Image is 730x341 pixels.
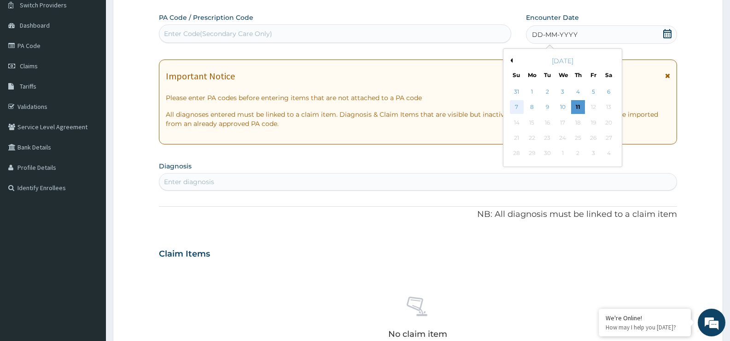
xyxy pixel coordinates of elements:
div: Tu [543,71,551,79]
h1: Important Notice [166,71,235,81]
div: Minimize live chat window [151,5,173,27]
div: Not available Thursday, September 18th, 2025 [571,116,585,130]
div: Not available Tuesday, September 16th, 2025 [540,116,554,130]
label: PA Code / Prescription Code [159,13,253,22]
div: Not available Tuesday, September 23rd, 2025 [540,131,554,145]
div: Not available Tuesday, September 30th, 2025 [540,147,554,161]
div: Not available Saturday, September 13th, 2025 [602,101,616,114]
img: d_794563401_company_1708531726252_794563401 [17,46,37,69]
label: Encounter Date [526,13,579,22]
span: Switch Providers [20,1,67,9]
div: Not available Wednesday, October 1st, 2025 [556,147,570,161]
div: Choose Saturday, September 6th, 2025 [602,85,616,99]
div: Not available Monday, September 29th, 2025 [525,147,539,161]
div: Su [513,71,520,79]
div: Not available Saturday, September 27th, 2025 [602,131,616,145]
div: Not available Monday, September 22nd, 2025 [525,131,539,145]
div: Not available Sunday, September 28th, 2025 [510,147,524,161]
div: Not available Thursday, October 2nd, 2025 [571,147,585,161]
span: Tariffs [20,82,36,90]
div: Choose Sunday, August 31st, 2025 [510,85,524,99]
div: We're Online! [606,314,684,322]
div: Enter Code(Secondary Care Only) [164,29,272,38]
div: Choose Wednesday, September 10th, 2025 [556,101,570,114]
div: Not available Monday, September 15th, 2025 [525,116,539,130]
button: Previous Month [508,58,513,63]
span: Dashboard [20,21,50,30]
div: Mo [528,71,536,79]
div: Not available Saturday, September 20th, 2025 [602,116,616,130]
h3: Claim Items [159,249,210,259]
div: Not available Friday, October 3rd, 2025 [586,147,600,161]
div: Choose Friday, September 5th, 2025 [586,85,600,99]
div: Fr [590,71,597,79]
div: Choose Tuesday, September 2nd, 2025 [540,85,554,99]
div: Choose Wednesday, September 3rd, 2025 [556,85,570,99]
div: Not available Saturday, October 4th, 2025 [602,147,616,161]
div: Not available Friday, September 26th, 2025 [586,131,600,145]
span: Claims [20,62,38,70]
div: Choose Tuesday, September 9th, 2025 [540,101,554,114]
p: Please enter PA codes before entering items that are not attached to a PA code [166,93,670,102]
div: month 2025-09 [509,84,616,162]
p: NB: All diagnosis must be linked to a claim item [159,209,677,221]
div: Choose Sunday, September 7th, 2025 [510,101,524,114]
div: Th [574,71,582,79]
span: DD-MM-YYYY [532,30,578,39]
div: Not available Friday, September 12th, 2025 [586,101,600,114]
div: Not available Wednesday, September 24th, 2025 [556,131,570,145]
label: Diagnosis [159,162,192,171]
div: Choose Monday, September 1st, 2025 [525,85,539,99]
div: Chat with us now [48,52,155,64]
div: Not available Friday, September 19th, 2025 [586,116,600,130]
div: Not available Sunday, September 21st, 2025 [510,131,524,145]
div: Choose Thursday, September 4th, 2025 [571,85,585,99]
span: We're online! [53,108,127,201]
div: Not available Thursday, September 25th, 2025 [571,131,585,145]
div: Not available Wednesday, September 17th, 2025 [556,116,570,130]
div: Enter diagnosis [164,177,214,186]
div: Choose Monday, September 8th, 2025 [525,101,539,114]
p: How may I help you today? [606,323,684,331]
p: No claim item [388,329,447,339]
p: All diagnoses entered must be linked to a claim item. Diagnosis & Claim Items that are visible bu... [166,110,670,128]
div: Choose Thursday, September 11th, 2025 [571,101,585,114]
div: Sa [605,71,613,79]
div: Not available Sunday, September 14th, 2025 [510,116,524,130]
div: We [559,71,566,79]
textarea: Type your message and hit 'Enter' [5,236,175,268]
div: [DATE] [507,56,618,66]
